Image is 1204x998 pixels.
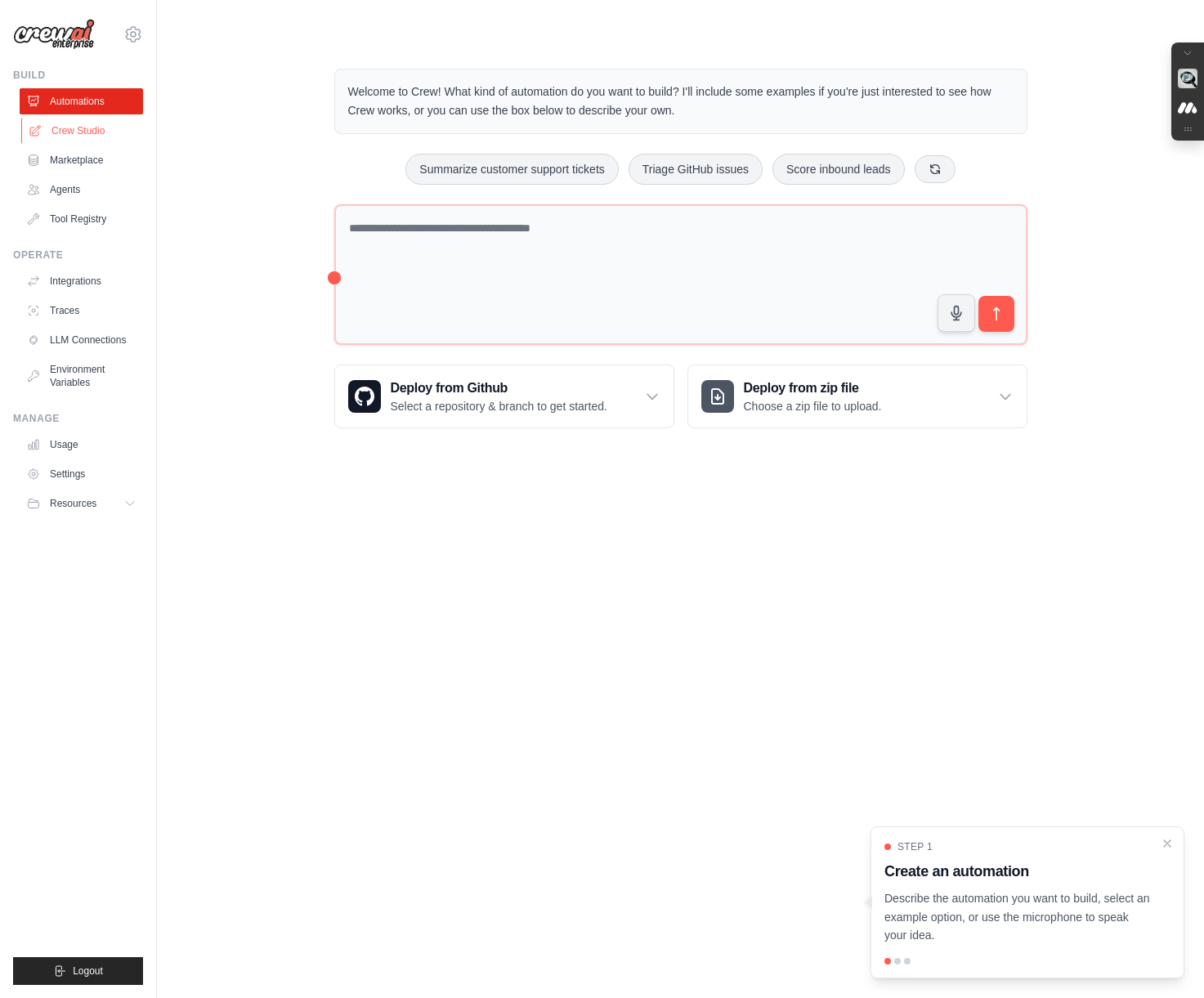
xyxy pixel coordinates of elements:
[13,248,143,262] div: Operate
[20,327,143,353] a: LLM Connections
[20,88,143,114] a: Automations
[13,19,95,50] img: Logo
[13,69,143,82] div: Build
[405,154,618,185] button: Summarize customer support tickets
[897,840,933,853] span: Step 1
[1178,69,1197,88] img: Query Page icon
[1122,920,1204,998] iframe: Chat Widget
[20,206,143,232] a: Tool Registry
[391,378,607,398] h3: Deploy from Github
[20,268,143,294] a: Integrations
[20,432,143,458] a: Usage
[20,177,143,203] a: Agents
[884,860,1151,883] h3: Create an automation
[20,356,143,396] a: Environment Variables
[744,398,882,414] p: Choose a zip file to upload.
[884,889,1151,945] p: Describe the automation you want to build, select an example option, or use the microphone to spe...
[629,154,763,185] button: Triage GitHub issues
[744,378,882,398] h3: Deploy from zip file
[20,147,143,173] a: Marketplace
[772,154,905,185] button: Score inbound leads
[391,398,607,414] p: Select a repository & branch to get started.
[1161,837,1174,850] button: Close walkthrough
[20,461,143,487] a: Settings
[21,118,145,144] a: Crew Studio
[50,497,96,510] span: Resources
[13,412,143,425] div: Manage
[20,298,143,324] a: Traces
[20,490,143,517] button: Resources
[13,957,143,985] button: Logout
[73,964,103,978] span: Logout
[348,83,1014,120] p: Welcome to Crew! What kind of automation do you want to build? I'll include some examples if you'...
